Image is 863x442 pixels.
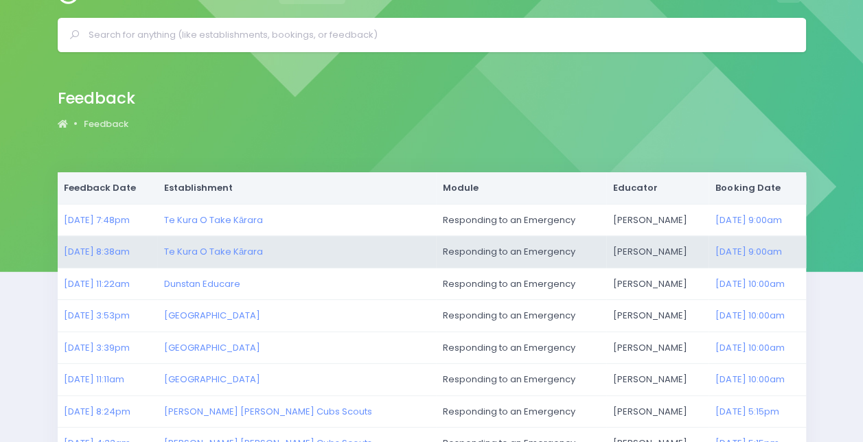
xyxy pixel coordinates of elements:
a: [GEOGRAPHIC_DATA] [164,373,260,386]
a: [GEOGRAPHIC_DATA] [164,309,260,322]
td: Responding to an Emergency [436,204,607,236]
a: [DATE] 5:15pm [715,405,779,418]
td: Responding to an Emergency [436,331,607,364]
a: [DATE] 11:22am [64,277,130,290]
a: [GEOGRAPHIC_DATA] [164,341,260,354]
td: Responding to an Emergency [436,364,607,396]
td: [PERSON_NAME] [606,268,709,300]
a: [DATE] 3:39pm [64,341,130,354]
a: [DATE] 8:38am [64,245,130,258]
td: [PERSON_NAME] [606,364,709,396]
td: [PERSON_NAME] [606,236,709,268]
a: [DATE] 10:00am [715,373,784,386]
a: [DATE] 9:00am [715,213,781,226]
a: [DATE] 10:00am [715,341,784,354]
td: Responding to an Emergency [436,395,607,428]
a: Te Kura O Take Kārara [164,213,263,226]
td: [PERSON_NAME] [606,331,709,364]
th: Educator [606,172,709,204]
a: [PERSON_NAME] [PERSON_NAME] Cubs Scouts [164,405,372,418]
a: [DATE] 8:24pm [64,405,130,418]
a: Dunstan Educare [164,277,240,290]
h2: Feedback [58,89,135,108]
a: [DATE] 10:00am [715,309,784,322]
th: Booking Date [709,172,805,204]
a: [DATE] 7:48pm [64,213,130,226]
td: Responding to an Emergency [436,300,607,332]
td: Responding to an Emergency [436,236,607,268]
a: [DATE] 3:53pm [64,309,130,322]
a: [DATE] 11:11am [64,373,124,386]
td: [PERSON_NAME] [606,204,709,236]
td: [PERSON_NAME] [606,300,709,332]
td: [PERSON_NAME] [606,395,709,428]
td: Responding to an Emergency [436,268,607,300]
a: Te Kura O Take Kārara [164,245,263,258]
input: Search for anything (like establishments, bookings, or feedback) [89,25,787,45]
th: Establishment [157,172,435,204]
a: [DATE] 9:00am [715,245,781,258]
a: Feedback [84,117,128,131]
th: Feedback Date [58,172,158,204]
a: [DATE] 10:00am [715,277,784,290]
th: Module [436,172,607,204]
